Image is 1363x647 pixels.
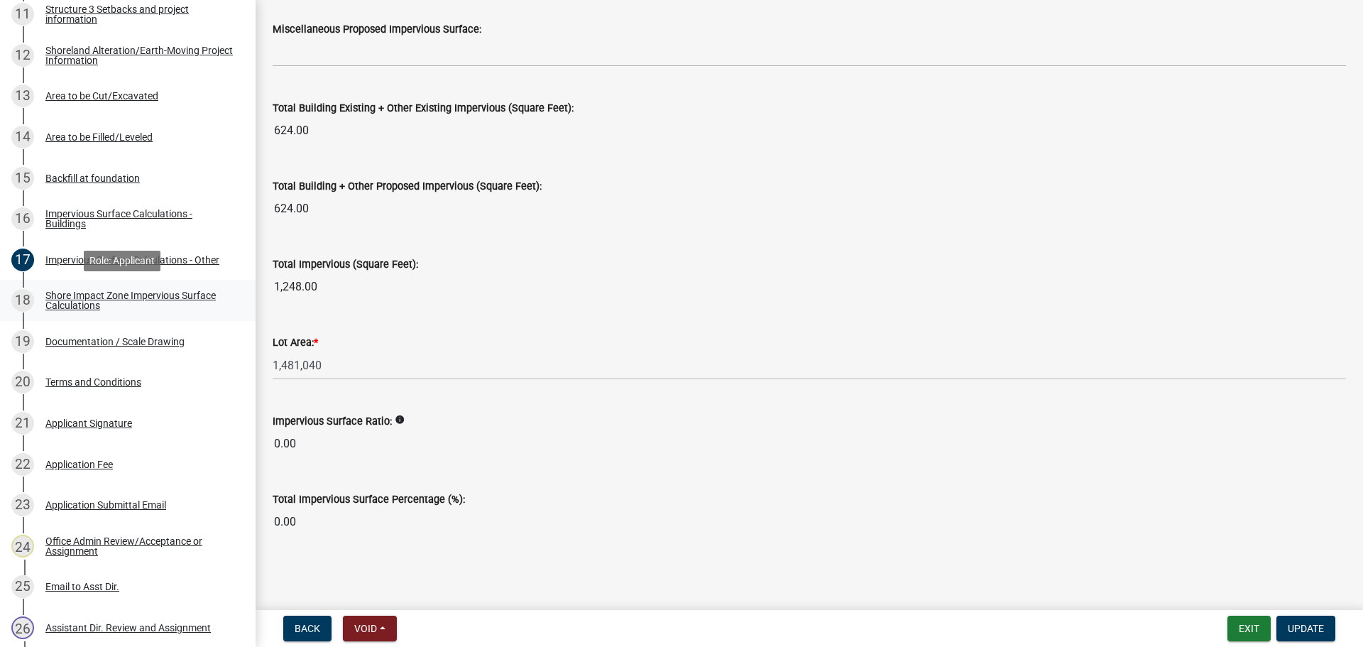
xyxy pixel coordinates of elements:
span: Void [354,623,377,634]
i: info [395,415,405,425]
div: 26 [11,616,34,639]
div: Application Fee [45,460,113,469]
div: Backfill at foundation [45,173,140,183]
label: Total Impervious (Square Feet): [273,260,418,270]
div: 13 [11,85,34,107]
div: Area to be Filled/Leveled [45,132,153,142]
button: Back [283,616,332,641]
button: Update [1276,616,1335,641]
div: 15 [11,167,34,190]
div: 11 [11,3,34,26]
div: 23 [11,494,34,516]
div: Documentation / Scale Drawing [45,337,185,347]
div: 20 [11,371,34,393]
div: Impervious Surface Calculations - Buildings [45,209,233,229]
div: Structure 3 Setbacks and project information [45,4,233,24]
div: Email to Asst Dir. [45,582,119,592]
label: Total Building + Other Proposed Impervious (Square Feet): [273,182,542,192]
div: Terms and Conditions [45,377,141,387]
div: 22 [11,453,34,476]
div: Office Admin Review/Acceptance or Assignment [45,536,233,556]
div: Role: Applicant [84,251,160,271]
label: Total Building Existing + Other Existing Impervious (Square Feet): [273,104,574,114]
span: Update [1288,623,1324,634]
label: Lot Area: [273,338,318,348]
div: 21 [11,412,34,435]
button: Void [343,616,397,641]
div: 16 [11,207,34,230]
div: Assistant Dir. Review and Assignment [45,623,211,633]
div: 14 [11,126,34,148]
div: 24 [11,535,34,558]
div: 25 [11,575,34,598]
div: 19 [11,330,34,353]
label: Total Impervious Surface Percentage (%): [273,495,465,505]
div: 17 [11,249,34,271]
span: Back [295,623,320,634]
div: 18 [11,289,34,312]
div: Impervious Surface Calculations - Other [45,255,219,265]
label: Miscellaneous Proposed Impervious Surface: [273,25,481,35]
div: 12 [11,44,34,67]
div: Area to be Cut/Excavated [45,91,158,101]
div: Application Submittal Email [45,500,166,510]
div: Applicant Signature [45,418,132,428]
label: Impervious Surface Ratio: [273,417,392,427]
button: Exit [1227,616,1271,641]
div: Shoreland Alteration/Earth-Moving Project Information [45,45,233,65]
div: Shore Impact Zone Impervious Surface Calculations [45,290,233,310]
